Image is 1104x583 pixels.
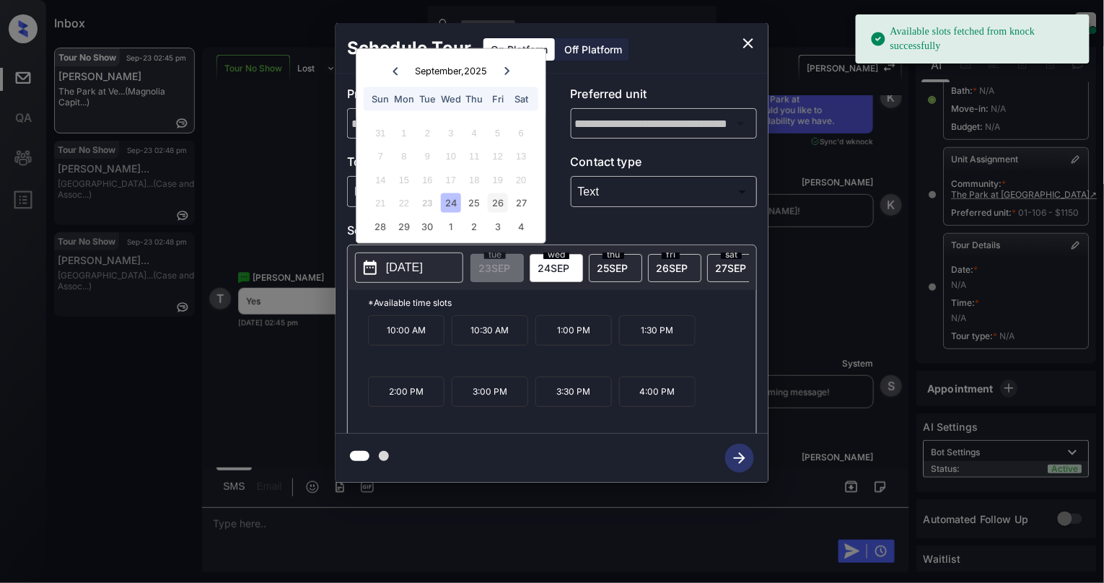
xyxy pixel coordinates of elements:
div: Not available Monday, September 15th, 2025 [394,170,413,189]
div: Not available Tuesday, September 9th, 2025 [418,146,437,166]
p: Tour type [347,153,534,176]
span: thu [603,250,624,259]
span: 27 SEP [715,262,746,274]
div: Not available Saturday, September 6th, 2025 [512,123,531,142]
div: Not available Thursday, September 4th, 2025 [465,123,484,142]
span: sat [721,250,742,259]
div: date-select [589,254,642,282]
p: Select slot [347,222,757,245]
span: fri [662,250,680,259]
div: date-select [707,254,761,282]
div: Available slots fetched from knock successfully [870,19,1078,59]
span: wed [543,250,569,259]
p: Preferred unit [571,85,758,108]
div: Text [574,180,754,203]
div: Choose Friday, October 3rd, 2025 [488,216,507,236]
div: Choose Monday, September 29th, 2025 [394,216,413,236]
div: Not available Tuesday, September 2nd, 2025 [418,123,437,142]
div: Not available Sunday, September 7th, 2025 [371,146,390,166]
div: Not available Friday, September 5th, 2025 [488,123,507,142]
div: date-select [648,254,701,282]
h2: Schedule Tour [336,23,483,74]
div: Choose Tuesday, September 30th, 2025 [418,216,437,236]
div: Tue [418,89,437,109]
div: Not available Sunday, September 21st, 2025 [371,193,390,213]
div: Not available Monday, September 1st, 2025 [394,123,413,142]
div: Not available Wednesday, September 17th, 2025 [441,170,460,189]
p: 3:00 PM [452,377,528,407]
div: Not available Monday, September 8th, 2025 [394,146,413,166]
div: In Person [351,180,530,203]
div: Sat [512,89,531,109]
div: Choose Wednesday, September 24th, 2025 [441,193,460,213]
div: Not available Tuesday, September 23rd, 2025 [418,193,437,213]
button: [DATE] [355,253,463,283]
div: Off Platform [557,38,629,61]
p: Contact type [571,153,758,176]
div: Not available Friday, September 19th, 2025 [488,170,507,189]
div: Choose Sunday, September 28th, 2025 [371,216,390,236]
p: 4:00 PM [619,377,696,407]
p: 10:30 AM [452,315,528,346]
div: Not available Tuesday, September 16th, 2025 [418,170,437,189]
div: Not available Sunday, September 14th, 2025 [371,170,390,189]
p: 3:30 PM [535,377,612,407]
p: Preferred community [347,85,534,108]
div: Not available Sunday, August 31st, 2025 [371,123,390,142]
p: 1:30 PM [619,315,696,346]
div: Not available Monday, September 22nd, 2025 [394,193,413,213]
div: Not available Wednesday, September 10th, 2025 [441,146,460,166]
span: 24 SEP [538,262,569,274]
button: btn-next [717,439,763,477]
div: month 2025-09 [361,121,540,238]
div: Choose Thursday, October 2nd, 2025 [465,216,484,236]
span: 26 SEP [656,262,688,274]
div: Not available Wednesday, September 3rd, 2025 [441,123,460,142]
div: Choose Wednesday, October 1st, 2025 [441,216,460,236]
div: Thu [465,89,484,109]
p: *Available time slots [368,290,756,315]
div: September , 2025 [415,66,487,76]
div: Choose Thursday, September 25th, 2025 [465,193,484,213]
div: Not available Thursday, September 11th, 2025 [465,146,484,166]
p: 2:00 PM [368,377,444,407]
div: Not available Thursday, September 18th, 2025 [465,170,484,189]
div: Fri [488,89,507,109]
div: Wed [441,89,460,109]
div: date-select [530,254,583,282]
p: 10:00 AM [368,315,444,346]
div: Choose Friday, September 26th, 2025 [488,193,507,213]
div: On Platform [483,38,555,61]
p: 1:00 PM [535,315,612,346]
div: Mon [394,89,413,109]
div: Choose Saturday, September 27th, 2025 [512,193,531,213]
button: close [734,29,763,58]
span: 25 SEP [597,262,628,274]
p: [DATE] [386,259,423,276]
div: Choose Saturday, October 4th, 2025 [512,216,531,236]
div: Sun [371,89,390,109]
div: Not available Saturday, September 13th, 2025 [512,146,531,166]
div: Not available Friday, September 12th, 2025 [488,146,507,166]
div: Not available Saturday, September 20th, 2025 [512,170,531,189]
